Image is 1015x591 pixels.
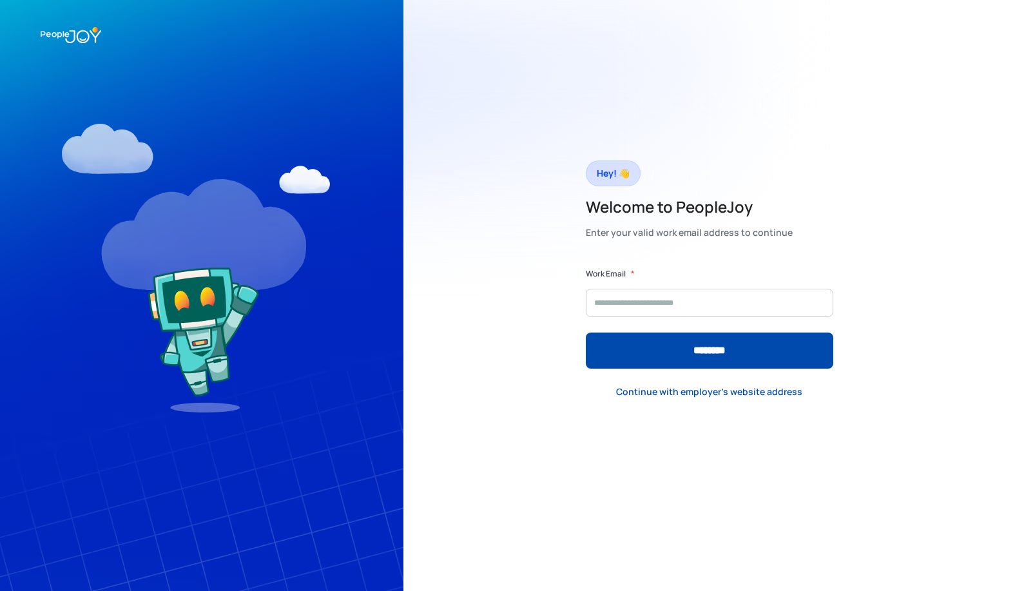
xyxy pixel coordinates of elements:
[586,267,833,369] form: Form
[597,164,630,182] div: Hey! 👋
[586,267,626,280] label: Work Email
[606,378,813,405] a: Continue with employer's website address
[586,224,793,242] div: Enter your valid work email address to continue
[586,197,793,217] h2: Welcome to PeopleJoy
[616,385,802,398] div: Continue with employer's website address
